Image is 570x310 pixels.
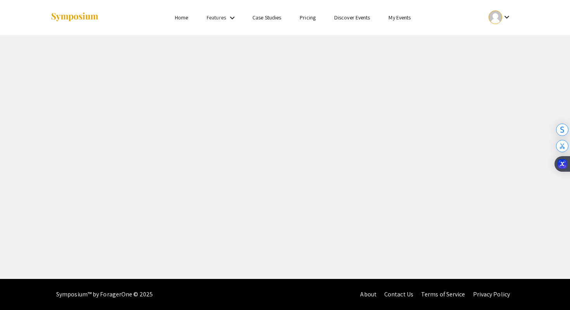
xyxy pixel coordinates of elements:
[473,290,510,298] a: Privacy Policy
[56,279,153,310] div: Symposium™ by ForagerOne © 2025
[207,14,226,21] a: Features
[228,13,237,23] mat-icon: Expand Features list
[389,14,411,21] a: My Events
[300,14,316,21] a: Pricing
[502,12,511,22] mat-icon: Expand account dropdown
[480,9,520,26] button: Expand account dropdown
[175,14,188,21] a: Home
[360,290,377,298] a: About
[252,14,281,21] a: Case Studies
[334,14,370,21] a: Discover Events
[421,290,465,298] a: Terms of Service
[384,290,413,298] a: Contact Us
[50,12,99,23] img: Symposium by ForagerOne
